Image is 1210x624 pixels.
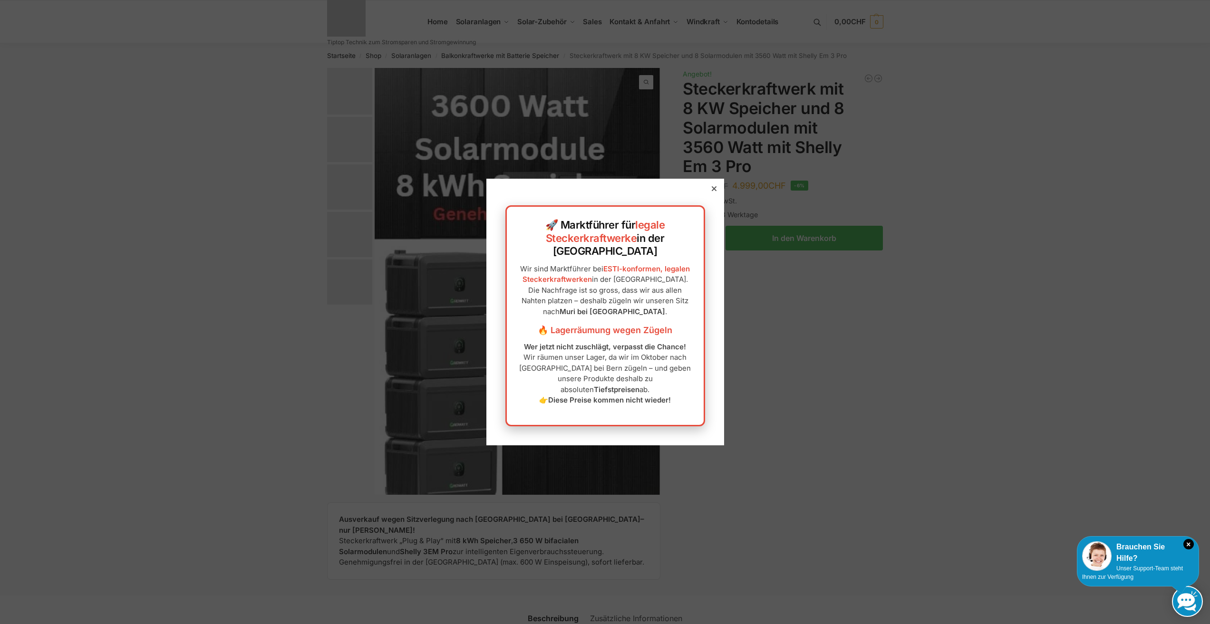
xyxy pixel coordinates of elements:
[516,324,694,336] h3: 🔥 Lagerräumung wegen Zügeln
[546,219,665,244] a: legale Steckerkraftwerke
[524,342,686,351] strong: Wer jetzt nicht zuschlägt, verpasst die Chance!
[1082,565,1183,580] span: Unser Support-Team steht Ihnen zur Verfügung
[1082,541,1112,571] img: Customer service
[516,342,694,406] p: Wir räumen unser Lager, da wir im Oktober nach [GEOGRAPHIC_DATA] bei Bern zügeln – und geben unse...
[523,264,690,284] a: ESTI-konformen, legalen Steckerkraftwerken
[516,264,694,317] p: Wir sind Marktführer bei in der [GEOGRAPHIC_DATA]. Die Nachfrage ist so gross, dass wir aus allen...
[1183,539,1194,549] i: Schließen
[548,395,671,404] strong: Diese Preise kommen nicht wieder!
[594,385,639,394] strong: Tiefstpreisen
[516,219,694,258] h2: 🚀 Marktführer für in der [GEOGRAPHIC_DATA]
[1082,541,1194,564] div: Brauchen Sie Hilfe?
[560,307,665,316] strong: Muri bei [GEOGRAPHIC_DATA]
